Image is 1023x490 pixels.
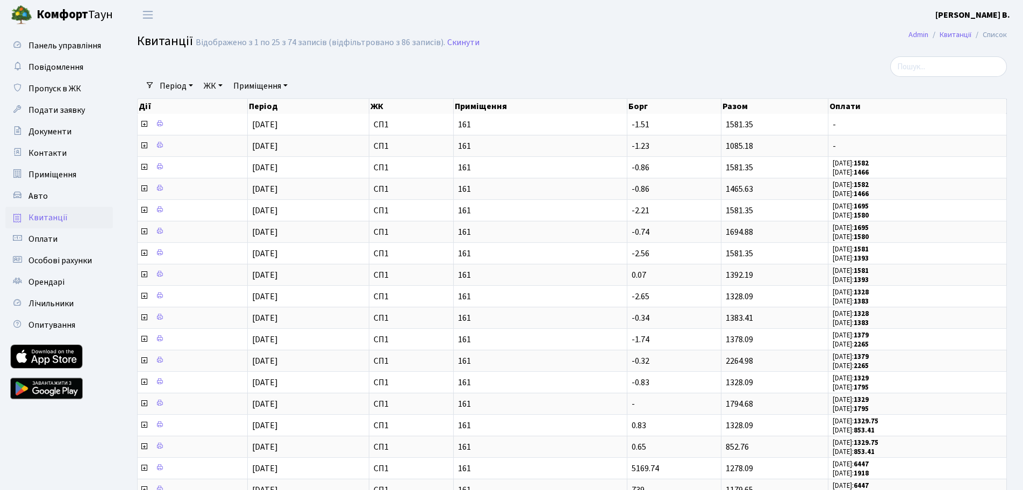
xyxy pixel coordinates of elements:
[854,309,869,319] b: 1328
[458,400,623,408] span: 161
[908,29,928,40] a: Admin
[854,189,869,199] b: 1466
[833,201,869,211] small: [DATE]:
[833,426,875,435] small: [DATE]:
[252,183,278,195] span: [DATE]
[5,35,113,56] a: Панель управління
[833,244,869,254] small: [DATE]:
[726,441,749,453] span: 852.76
[458,206,623,215] span: 161
[726,205,753,217] span: 1581.35
[374,206,449,215] span: СП1
[854,211,869,220] b: 1580
[854,180,869,190] b: 1582
[447,38,480,48] a: Скинути
[854,330,869,340] b: 1379
[137,32,193,51] span: Квитанції
[458,228,623,236] span: 161
[458,163,623,172] span: 161
[252,334,278,345] span: [DATE]
[374,443,449,451] span: СП1
[935,9,1010,21] a: [PERSON_NAME] В.
[854,287,869,297] b: 1328
[28,190,48,202] span: Авто
[28,233,58,245] span: Оплати
[726,312,753,324] span: 1383.41
[374,120,449,129] span: СП1
[726,269,753,281] span: 1392.19
[833,254,869,263] small: [DATE]:
[632,312,649,324] span: -0.34
[454,99,627,114] th: Приміщення
[458,142,623,150] span: 161
[721,99,828,114] th: Разом
[252,377,278,388] span: [DATE]
[458,120,623,129] span: 161
[833,287,869,297] small: [DATE]:
[833,189,869,199] small: [DATE]:
[833,318,869,328] small: [DATE]:
[935,9,1010,21] b: [PERSON_NAME] В.
[5,250,113,271] a: Особові рахунки
[833,211,869,220] small: [DATE]:
[632,119,649,131] span: -1.51
[833,275,869,285] small: [DATE]:
[632,162,649,174] span: -0.86
[37,6,88,23] b: Комфорт
[632,420,646,431] span: 0.83
[854,275,869,285] b: 1393
[632,205,649,217] span: -2.21
[854,318,869,328] b: 1383
[854,232,869,242] b: 1580
[28,61,83,73] span: Повідомлення
[833,438,878,448] small: [DATE]:
[632,248,649,260] span: -2.56
[833,142,1002,150] span: -
[726,463,753,474] span: 1278.09
[726,140,753,152] span: 1085.18
[854,447,875,457] b: 853.41
[632,269,646,281] span: 0.07
[833,395,869,405] small: [DATE]:
[458,314,623,322] span: 161
[971,29,1007,41] li: Список
[458,378,623,387] span: 161
[854,352,869,362] b: 1379
[252,269,278,281] span: [DATE]
[833,266,869,276] small: [DATE]:
[28,83,81,95] span: Пропуск в ЖК
[374,228,449,236] span: СП1
[632,334,649,345] span: -1.74
[374,464,449,473] span: СП1
[458,443,623,451] span: 161
[252,248,278,260] span: [DATE]
[726,398,753,410] span: 1794.68
[632,183,649,195] span: -0.86
[726,248,753,260] span: 1581.35
[833,158,869,168] small: [DATE]:
[632,441,646,453] span: 0.65
[5,271,113,293] a: Орендарі
[458,464,623,473] span: 161
[374,249,449,258] span: СП1
[374,185,449,193] span: СП1
[833,120,1002,129] span: -
[458,335,623,344] span: 161
[632,463,659,474] span: 5169.74
[726,226,753,238] span: 1694.88
[5,207,113,228] a: Квитанції
[252,312,278,324] span: [DATE]
[458,249,623,258] span: 161
[632,377,649,388] span: -0.83
[5,142,113,164] a: Контакти
[134,6,161,24] button: Переключити навігацію
[37,6,113,24] span: Таун
[155,77,197,95] a: Період
[833,416,878,426] small: [DATE]:
[28,147,67,159] span: Контакти
[854,404,869,414] b: 1795
[854,469,869,478] b: 1918
[632,291,649,302] span: -2.65
[833,223,869,233] small: [DATE]:
[374,142,449,150] span: СП1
